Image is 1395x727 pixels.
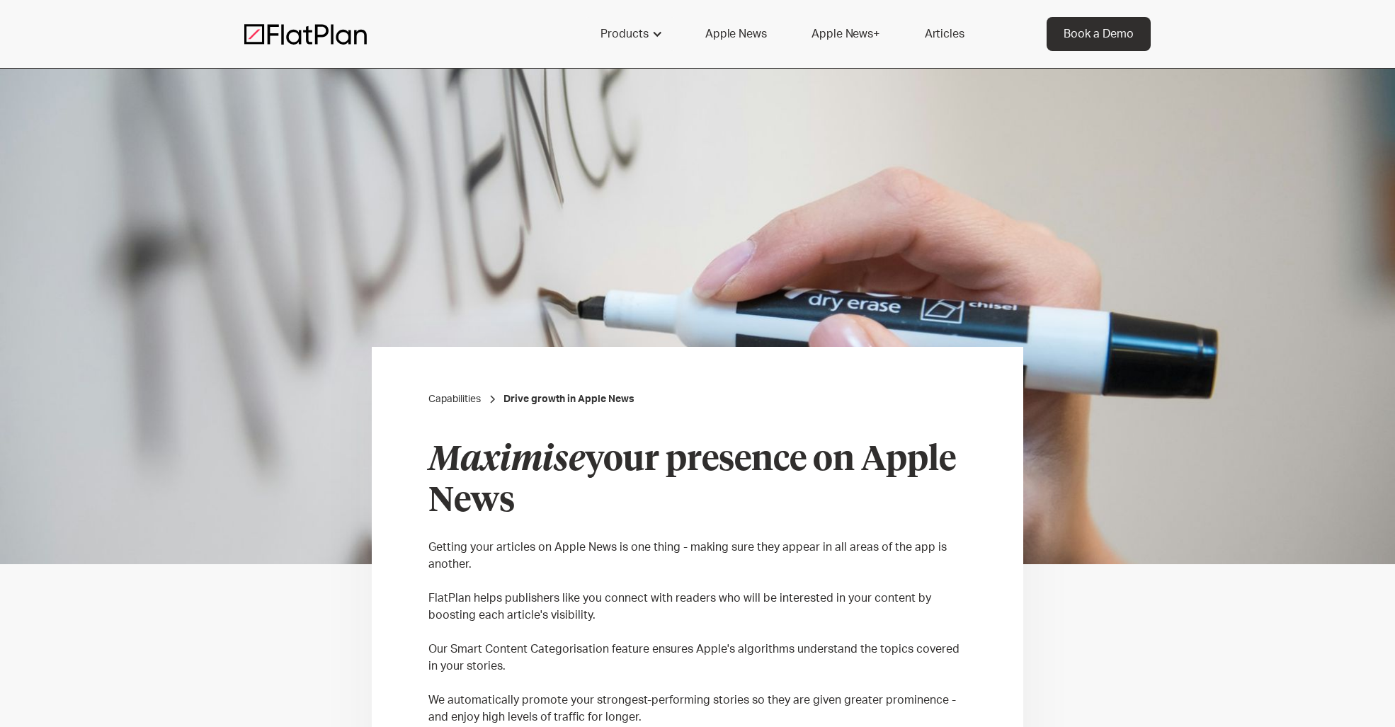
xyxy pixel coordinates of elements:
h2: your presence on Apple News [428,440,967,522]
p: ‍ [428,624,967,641]
p: Getting your articles on Apple News is one thing - making sure they appear in all areas of the ap... [428,539,967,573]
a: Drive growth in Apple News [503,392,634,406]
div: Products [583,17,677,51]
a: Articles [908,17,981,51]
a: Apple News [688,17,783,51]
p: ‍ [428,675,967,692]
p: ‍ [428,522,967,539]
div: Book a Demo [1064,25,1134,42]
div: Products [600,25,649,42]
p: ‍ [428,573,967,590]
em: Maximise [428,443,585,477]
a: Apple News+ [795,17,896,51]
p: Our Smart Content Categorisation feature ensures Apple's algorithms understand the topics covered... [428,641,967,675]
a: Book a Demo [1047,17,1151,51]
a: Capabilities [428,392,481,406]
p: We automatically promote your strongest-performing stories so they are given greater prominence -... [428,692,967,726]
p: FlatPlan helps publishers like you connect with readers who will be interested in your content by... [428,590,967,624]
